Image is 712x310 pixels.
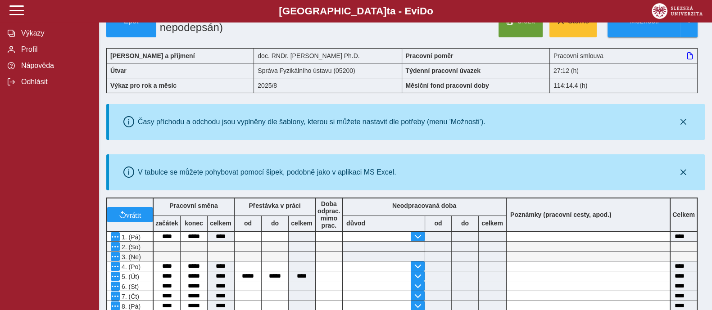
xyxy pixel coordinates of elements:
button: Menu [111,242,120,251]
b: Pracovní poměr [406,52,454,59]
span: 7. (Čt) [120,293,139,300]
div: Pracovní smlouva [550,48,698,63]
b: konec [181,220,207,227]
span: Odhlásit [18,78,91,86]
b: Neodpracovaná doba [392,202,456,209]
button: Menu [111,252,120,261]
b: celkem [289,220,315,227]
img: logo_web_su.png [652,3,703,19]
span: vrátit [126,211,141,218]
b: celkem [479,220,506,227]
button: Menu [111,292,120,301]
b: Výkaz pro rok a měsíc [110,82,177,89]
b: [PERSON_NAME] a příjmení [110,52,195,59]
button: vrátit [107,207,153,222]
span: 1. (Pá) [120,234,141,241]
b: Celkem [672,211,695,218]
b: Přestávka v práci [249,202,300,209]
button: Menu [111,272,120,281]
span: D [420,5,427,17]
b: Poznámky (pracovní cesty, apod.) [507,211,615,218]
b: do [452,220,478,227]
b: od [235,220,261,227]
button: Menu [111,262,120,271]
b: Útvar [110,67,127,74]
button: Menu [111,232,120,241]
span: Nápověda [18,62,91,70]
b: do [262,220,288,227]
div: 2025/8 [254,78,402,93]
b: Týdenní pracovní úvazek [406,67,481,74]
b: důvod [346,220,365,227]
span: Výkazy [18,29,91,37]
span: 3. (Ne) [120,253,141,261]
span: 5. (Út) [120,273,139,280]
b: [GEOGRAPHIC_DATA] a - Evi [27,5,685,17]
span: 2. (So) [120,243,141,251]
span: t [386,5,390,17]
b: Doba odprac. mimo prac. [317,200,340,229]
div: 114:14.4 (h) [550,78,698,93]
b: celkem [208,220,234,227]
span: Profil [18,45,91,54]
div: Časy příchodu a odchodu jsou vyplněny dle šablony, kterou si můžete nastavit dle potřeby (menu 'M... [138,118,485,126]
div: V tabulce se můžete pohybovat pomocí šipek, podobně jako v aplikaci MS Excel. [138,168,396,176]
b: Pracovní směna [169,202,218,209]
span: 6. (St) [120,283,139,290]
span: o [427,5,433,17]
b: Měsíční fond pracovní doby [406,82,489,89]
div: 27:12 (h) [550,63,698,78]
div: doc. RNDr. [PERSON_NAME] Ph.D. [254,48,402,63]
span: 8. (Pá) [120,303,141,310]
b: od [425,220,451,227]
button: Menu [111,282,120,291]
div: Správa Fyzikálního ústavu (05200) [254,63,402,78]
span: 4. (Po) [120,263,141,270]
b: začátek [154,220,180,227]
